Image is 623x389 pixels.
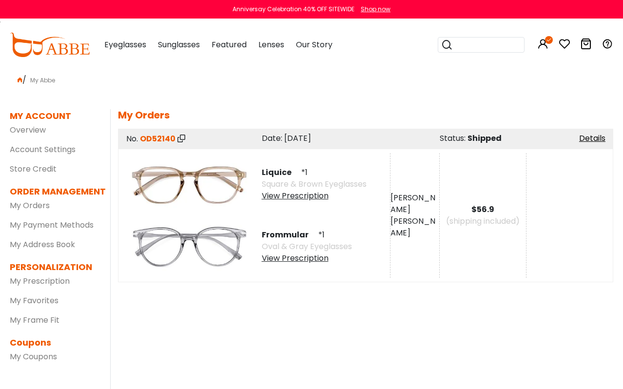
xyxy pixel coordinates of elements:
[10,219,94,231] a: My Payment Methods
[212,39,247,50] span: Featured
[296,39,332,50] span: Our Story
[10,351,57,362] a: My Coupons
[390,192,439,215] div: [PERSON_NAME]
[440,215,526,227] div: (shipping included)
[10,314,59,326] a: My Frame Fit
[10,239,75,250] a: My Address Book
[467,133,502,144] span: Shipped
[262,167,299,178] span: Liquice
[262,229,316,240] span: Frommular
[10,70,613,86] div: /
[127,153,252,215] img: product image
[440,133,466,144] span: Status:
[390,215,439,239] div: [PERSON_NAME]
[262,178,367,190] span: Square & Brown Eyeglasses
[158,39,200,50] span: Sunglasses
[26,76,59,84] span: My Abbe
[361,5,390,14] div: Shop now
[104,39,146,50] span: Eyeglasses
[233,5,354,14] div: Anniversay Celebration 40% OFF SITEWIDE
[127,215,252,278] img: product image
[356,5,390,13] a: Shop now
[262,133,282,144] span: Date:
[284,133,311,144] span: [DATE]
[10,185,96,198] dt: ORDER MANAGEMENT
[118,109,613,121] h5: My Orders
[10,295,58,306] a: My Favorites
[262,190,367,202] div: View Prescription
[10,124,46,136] a: Overview
[262,253,352,264] div: View Prescription
[258,39,284,50] span: Lenses
[10,33,90,57] img: abbeglasses.com
[10,260,96,273] dt: PERSONALIZATION
[10,275,70,287] a: My Prescription
[126,133,138,144] span: No.
[10,336,96,349] dt: Coupons
[262,241,352,252] span: Oval & Gray Eyeglasses
[140,133,175,144] span: OD52140
[18,78,22,82] img: home.png
[440,204,526,215] div: $56.9
[10,163,57,175] a: Store Credit
[10,144,76,155] a: Account Settings
[10,109,71,122] dt: MY ACCOUNT
[10,200,50,211] a: My Orders
[579,133,605,144] a: Details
